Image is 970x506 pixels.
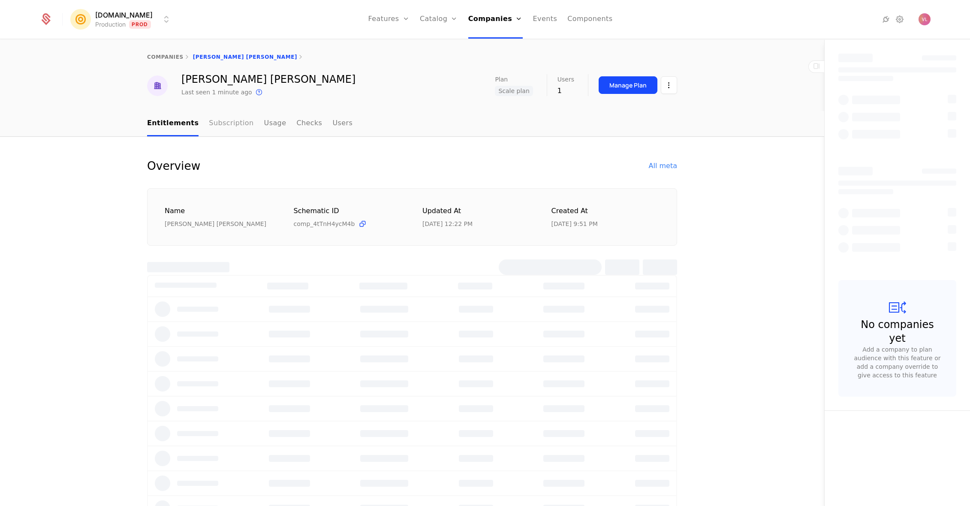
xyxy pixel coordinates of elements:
a: Users [332,111,352,136]
a: Subscription [209,111,253,136]
div: 8/21/25, 12:22 PM [422,220,473,228]
div: 8/18/25, 9:51 PM [551,220,598,228]
div: All meta [649,161,677,171]
span: Plan [495,76,508,82]
div: 1 [557,86,574,96]
span: Prod [129,20,151,29]
span: Scale plan [495,86,533,96]
div: Add a company to plan audience with this feature or add a company override to give access to this... [852,345,943,379]
img: Mention.click [70,9,91,30]
a: Checks [296,111,322,136]
div: Created at [551,206,660,217]
div: Manage Plan [609,81,647,90]
div: No companies yet [856,318,939,345]
button: Manage Plan [599,76,657,94]
div: Schematic ID [294,206,402,216]
div: [PERSON_NAME] [PERSON_NAME] [181,74,355,84]
span: Users [557,76,574,82]
a: Entitlements [147,111,199,136]
div: Name [165,206,273,217]
a: Usage [264,111,286,136]
button: Select action [661,76,677,94]
div: Overview [147,157,200,175]
span: comp_4tTnH4ycM4b [294,220,355,228]
span: [DOMAIN_NAME] [95,10,153,20]
div: Last seen 1 minute ago [181,88,252,96]
a: Integrations [881,14,891,24]
ul: Choose Sub Page [147,111,352,136]
a: companies [147,54,184,60]
img: Vladyslav Len [147,75,168,96]
a: Settings [895,14,905,24]
img: Vlad Len [919,13,931,25]
nav: Main [147,111,677,136]
div: Updated at [422,206,531,217]
div: [PERSON_NAME] [PERSON_NAME] [165,220,273,228]
div: Production [95,20,126,29]
button: Select environment [73,10,172,29]
button: Open user button [919,13,931,25]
